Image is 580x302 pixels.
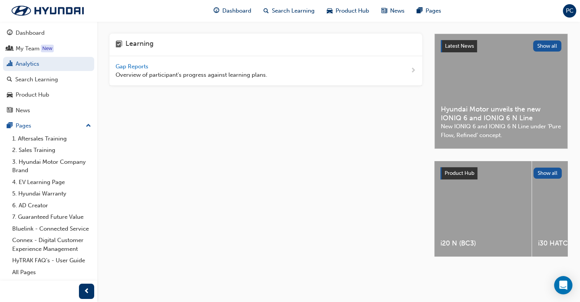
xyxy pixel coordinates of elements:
[207,3,257,19] a: guage-iconDashboard
[7,45,13,52] span: people-icon
[441,40,561,52] a: Latest NewsShow all
[109,56,422,86] a: Gap Reports Overview of participant's progress against learning plans.next-icon
[445,170,474,176] span: Product Hub
[440,167,562,179] a: Product HubShow all
[7,76,12,83] span: search-icon
[533,168,562,179] button: Show all
[3,26,94,40] a: Dashboard
[7,61,13,68] span: chart-icon
[9,176,94,188] a: 4. EV Learning Page
[125,40,154,50] h4: Learning
[9,234,94,255] a: Connex - Digital Customer Experience Management
[263,6,269,16] span: search-icon
[3,42,94,56] a: My Team
[16,106,30,115] div: News
[410,66,416,76] span: next-icon
[445,43,474,49] span: Latest News
[222,6,251,15] span: Dashboard
[441,122,561,139] span: New IONIQ 6 and IONIQ 6 N Line under ‘Pure Flow, Refined’ concept.
[327,6,333,16] span: car-icon
[411,3,447,19] a: pages-iconPages
[272,6,315,15] span: Search Learning
[3,88,94,102] a: Product Hub
[3,24,94,119] button: DashboardMy TeamAnalyticsSearch LearningProduct HubNews
[9,156,94,176] a: 3. Hyundai Motor Company Brand
[41,45,54,52] div: Tooltip anchor
[7,92,13,99] span: car-icon
[86,121,91,131] span: up-icon
[7,30,13,37] span: guage-icon
[16,44,40,53] div: My Team
[3,103,94,118] a: News
[554,276,572,294] div: Open Intercom Messenger
[9,266,94,278] a: All Pages
[321,3,375,19] a: car-iconProduct Hub
[9,144,94,156] a: 2. Sales Training
[3,119,94,133] button: Pages
[434,161,532,257] a: i20 N (BC3)
[4,3,92,19] img: Trak
[7,123,13,129] span: pages-icon
[16,121,31,130] div: Pages
[9,200,94,212] a: 6. AD Creator
[3,57,94,71] a: Analytics
[3,73,94,87] a: Search Learning
[9,133,94,145] a: 1. Aftersales Training
[390,6,405,15] span: News
[9,188,94,200] a: 5. Hyundai Warranty
[375,3,411,19] a: news-iconNews
[16,90,49,99] div: Product Hub
[381,6,387,16] span: news-icon
[214,6,219,16] span: guage-icon
[116,63,150,70] span: Gap Reports
[9,255,94,266] a: HyTRAK FAQ's - User Guide
[426,6,441,15] span: Pages
[84,287,90,296] span: prev-icon
[9,211,94,223] a: 7. Guaranteed Future Value
[336,6,369,15] span: Product Hub
[533,40,562,52] button: Show all
[440,239,525,248] span: i20 N (BC3)
[257,3,321,19] a: search-iconSearch Learning
[9,223,94,235] a: Bluelink - Connected Service
[116,40,122,50] span: learning-icon
[441,105,561,122] span: Hyundai Motor unveils the new IONIQ 6 and IONIQ 6 N Line
[417,6,423,16] span: pages-icon
[15,75,58,84] div: Search Learning
[16,29,45,37] div: Dashboard
[7,107,13,114] span: news-icon
[434,34,568,149] a: Latest NewsShow allHyundai Motor unveils the new IONIQ 6 and IONIQ 6 N LineNew IONIQ 6 and IONIQ ...
[566,6,574,15] span: PC
[563,4,576,18] button: PC
[116,71,267,79] span: Overview of participant's progress against learning plans.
